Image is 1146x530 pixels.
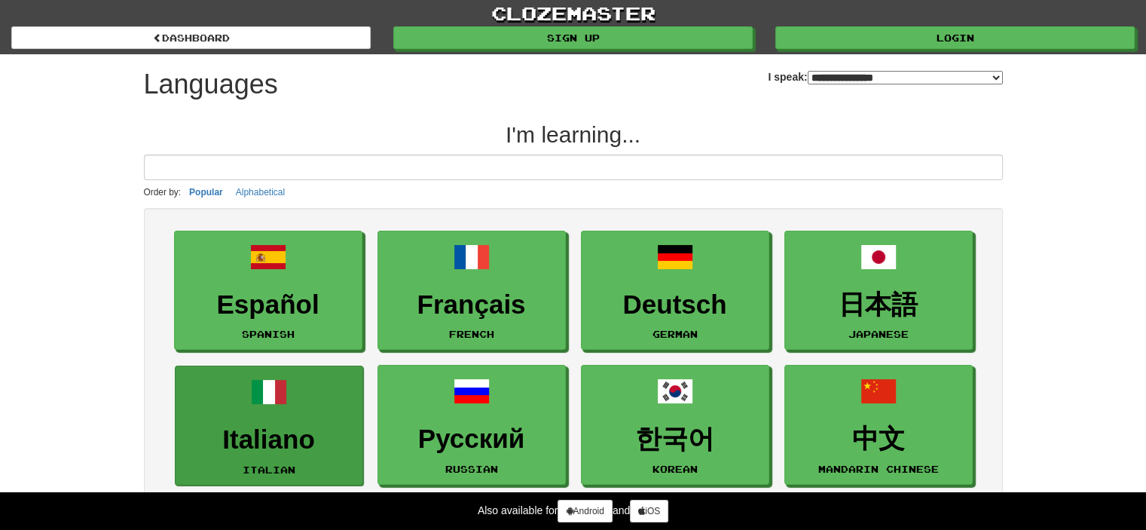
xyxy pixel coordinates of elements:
[231,184,289,201] button: Alphabetical
[183,425,355,455] h3: Italiano
[449,329,494,339] small: French
[793,290,964,320] h3: 日本語
[589,424,761,454] h3: 한국어
[793,424,964,454] h3: 中文
[818,464,939,474] small: Mandarin Chinese
[182,290,354,320] h3: Español
[558,500,612,522] a: Android
[848,329,909,339] small: Japanese
[768,69,1002,84] label: I speak:
[144,69,278,100] h1: Languages
[775,26,1135,49] a: Login
[377,231,566,351] a: FrançaisFrench
[11,26,371,49] a: dashboard
[144,122,1003,147] h2: I'm learning...
[386,424,558,454] h3: Русский
[445,464,498,474] small: Russian
[652,464,698,474] small: Korean
[242,329,295,339] small: Spanish
[393,26,753,49] a: Sign up
[581,365,769,485] a: 한국어Korean
[630,500,668,522] a: iOS
[784,231,973,351] a: 日本語Japanese
[175,366,363,486] a: ItalianoItalian
[174,231,362,351] a: EspañolSpanish
[652,329,698,339] small: German
[581,231,769,351] a: DeutschGerman
[185,184,228,201] button: Popular
[243,464,295,475] small: Italian
[784,365,973,485] a: 中文Mandarin Chinese
[386,290,558,320] h3: Français
[144,187,182,198] small: Order by:
[589,290,761,320] h3: Deutsch
[377,365,566,485] a: РусскийRussian
[808,71,1003,84] select: I speak:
